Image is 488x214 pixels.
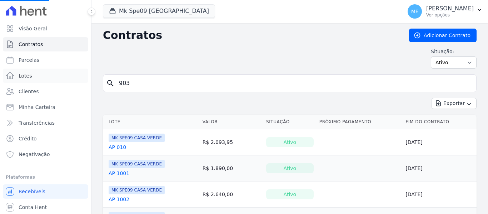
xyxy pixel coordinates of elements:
[266,137,314,147] div: Ativo
[19,72,32,79] span: Lotes
[403,115,477,129] th: Fim do Contrato
[19,88,39,95] span: Clientes
[426,5,474,12] p: [PERSON_NAME]
[3,37,88,51] a: Contratos
[103,29,398,42] h2: Contratos
[109,196,129,203] a: AP 1002
[109,160,165,168] span: MK SPE09 CASA VERDE
[200,181,263,208] td: R$ 2.640,00
[19,56,39,64] span: Parcelas
[200,115,263,129] th: Valor
[426,12,474,18] p: Ver opções
[266,189,314,199] div: Ativo
[106,79,115,88] i: search
[3,116,88,130] a: Transferências
[19,204,47,211] span: Conta Hent
[19,188,45,195] span: Recebíveis
[317,115,403,129] th: Próximo Pagamento
[3,131,88,146] a: Crédito
[109,186,165,194] span: MK SPE09 CASA VERDE
[109,134,165,142] span: MK SPE09 CASA VERDE
[103,4,215,18] button: Mk Spe09 [GEOGRAPHIC_DATA]
[402,1,488,21] button: ME [PERSON_NAME] Ver opções
[3,21,88,36] a: Visão Geral
[109,144,126,151] a: AP 010
[19,25,47,32] span: Visão Geral
[263,115,317,129] th: Situação
[431,48,477,55] label: Situação:
[200,129,263,155] td: R$ 2.093,95
[3,84,88,99] a: Clientes
[19,151,50,158] span: Negativação
[103,115,200,129] th: Lote
[403,155,477,181] td: [DATE]
[19,104,55,111] span: Minha Carteira
[6,173,85,181] div: Plataformas
[3,147,88,161] a: Negativação
[200,155,263,181] td: R$ 1.890,00
[409,29,477,42] a: Adicionar Contrato
[266,163,314,173] div: Ativo
[115,76,473,90] input: Buscar por nome do lote
[19,119,55,126] span: Transferências
[432,98,477,109] button: Exportar
[19,135,37,142] span: Crédito
[411,9,419,14] span: ME
[109,170,129,177] a: AP 1001
[3,100,88,114] a: Minha Carteira
[19,41,43,48] span: Contratos
[3,69,88,83] a: Lotes
[3,184,88,199] a: Recebíveis
[3,53,88,67] a: Parcelas
[403,181,477,208] td: [DATE]
[403,129,477,155] td: [DATE]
